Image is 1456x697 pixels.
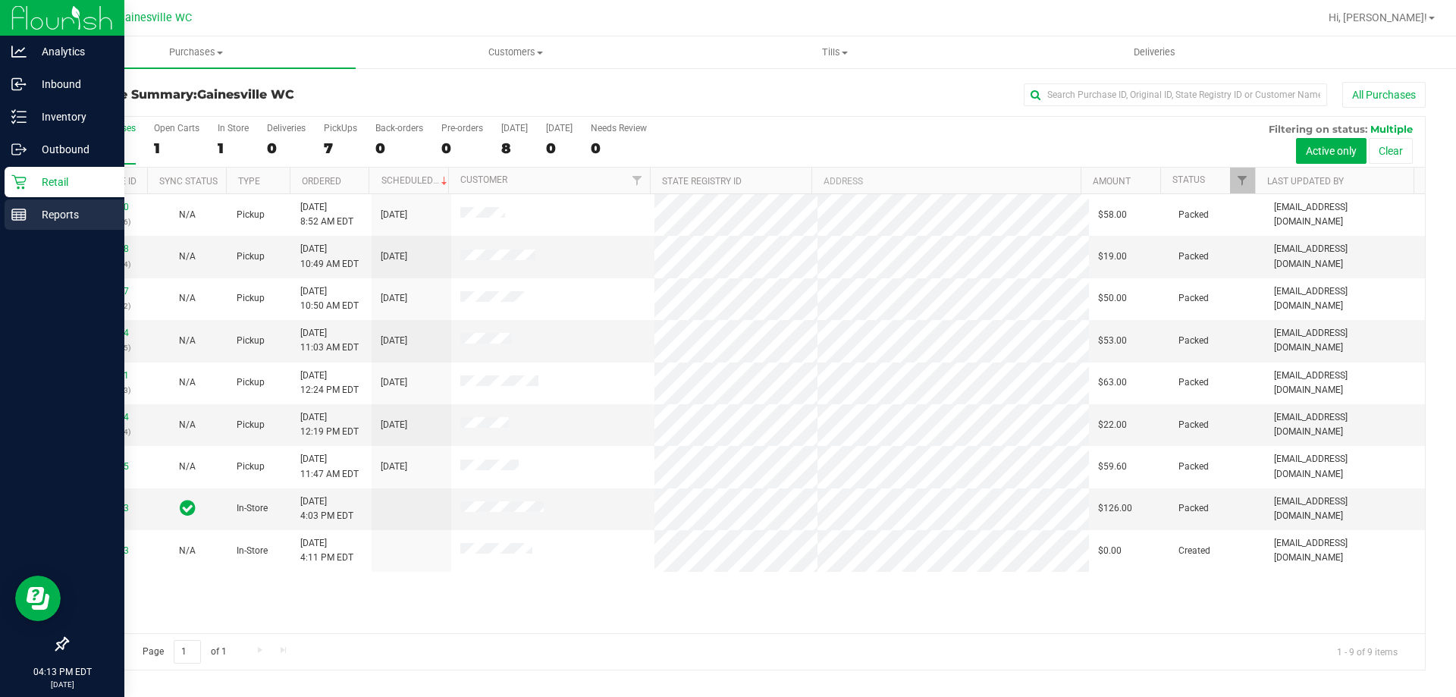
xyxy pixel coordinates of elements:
[86,370,129,381] a: 11855561
[11,77,27,92] inline-svg: Inbound
[237,544,268,558] span: In-Store
[154,140,199,157] div: 1
[267,140,306,157] div: 0
[27,206,118,224] p: Reports
[36,46,356,59] span: Purchases
[1098,460,1127,474] span: $59.60
[1274,284,1416,313] span: [EMAIL_ADDRESS][DOMAIN_NAME]
[1230,168,1255,193] a: Filter
[1178,460,1209,474] span: Packed
[300,494,353,523] span: [DATE] 4:03 PM EDT
[86,461,129,472] a: 11855425
[86,545,129,556] a: 11857743
[501,123,528,133] div: [DATE]
[300,410,359,439] span: [DATE] 12:19 PM EDT
[179,250,196,264] button: N/A
[67,88,519,102] h3: Purchase Summary:
[300,536,353,565] span: [DATE] 4:11 PM EDT
[300,242,359,271] span: [DATE] 10:49 AM EDT
[1093,176,1131,187] a: Amount
[591,140,647,157] div: 0
[237,208,265,222] span: Pickup
[1274,410,1416,439] span: [EMAIL_ADDRESS][DOMAIN_NAME]
[1098,250,1127,264] span: $19.00
[381,250,407,264] span: [DATE]
[381,375,407,390] span: [DATE]
[130,640,239,664] span: Page of 1
[300,452,359,481] span: [DATE] 11:47 AM EDT
[11,174,27,190] inline-svg: Retail
[218,123,249,133] div: In Store
[1178,418,1209,432] span: Packed
[7,665,118,679] p: 04:13 PM EDT
[27,173,118,191] p: Retail
[179,334,196,348] button: N/A
[995,36,1314,68] a: Deliveries
[811,168,1081,194] th: Address
[324,123,357,133] div: PickUps
[1269,123,1367,135] span: Filtering on status:
[1369,138,1413,164] button: Clear
[1178,250,1209,264] span: Packed
[237,291,265,306] span: Pickup
[1274,369,1416,397] span: [EMAIL_ADDRESS][DOMAIN_NAME]
[179,419,196,430] span: Not Applicable
[11,44,27,59] inline-svg: Analytics
[1342,82,1426,108] button: All Purchases
[86,328,129,338] a: 11854944
[1178,208,1209,222] span: Packed
[11,207,27,222] inline-svg: Reports
[1172,174,1205,185] a: Status
[375,123,423,133] div: Back-orders
[1296,138,1367,164] button: Active only
[546,123,573,133] div: [DATE]
[1098,375,1127,390] span: $63.00
[36,36,356,68] a: Purchases
[86,243,129,254] a: 11854708
[1098,501,1132,516] span: $126.00
[179,291,196,306] button: N/A
[662,176,742,187] a: State Registry ID
[27,75,118,93] p: Inbound
[154,123,199,133] div: Open Carts
[676,46,993,59] span: Tills
[27,140,118,159] p: Outbound
[237,501,268,516] span: In-Store
[381,208,407,222] span: [DATE]
[1274,242,1416,271] span: [EMAIL_ADDRESS][DOMAIN_NAME]
[356,36,675,68] a: Customers
[1329,11,1427,24] span: Hi, [PERSON_NAME]!
[381,175,450,186] a: Scheduled
[1274,200,1416,229] span: [EMAIL_ADDRESS][DOMAIN_NAME]
[197,87,294,102] span: Gainesville WC
[118,11,192,24] span: Gainesville WC
[237,418,265,432] span: Pickup
[179,209,196,220] span: Not Applicable
[1178,544,1210,558] span: Created
[1274,452,1416,481] span: [EMAIL_ADDRESS][DOMAIN_NAME]
[1274,536,1416,565] span: [EMAIL_ADDRESS][DOMAIN_NAME]
[460,174,507,185] a: Customer
[179,208,196,222] button: N/A
[300,326,359,355] span: [DATE] 11:03 AM EDT
[179,460,196,474] button: N/A
[1178,501,1209,516] span: Packed
[375,140,423,157] div: 0
[1274,326,1416,355] span: [EMAIL_ADDRESS][DOMAIN_NAME]
[1178,375,1209,390] span: Packed
[1098,334,1127,348] span: $53.00
[381,291,407,306] span: [DATE]
[591,123,647,133] div: Needs Review
[1098,291,1127,306] span: $50.00
[159,176,218,187] a: Sync Status
[27,42,118,61] p: Analytics
[238,176,260,187] a: Type
[218,140,249,157] div: 1
[441,123,483,133] div: Pre-orders
[324,140,357,157] div: 7
[179,545,196,556] span: Not Applicable
[179,251,196,262] span: Not Applicable
[179,335,196,346] span: Not Applicable
[1024,83,1327,106] input: Search Purchase ID, Original ID, State Registry ID or Customer Name...
[546,140,573,157] div: 0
